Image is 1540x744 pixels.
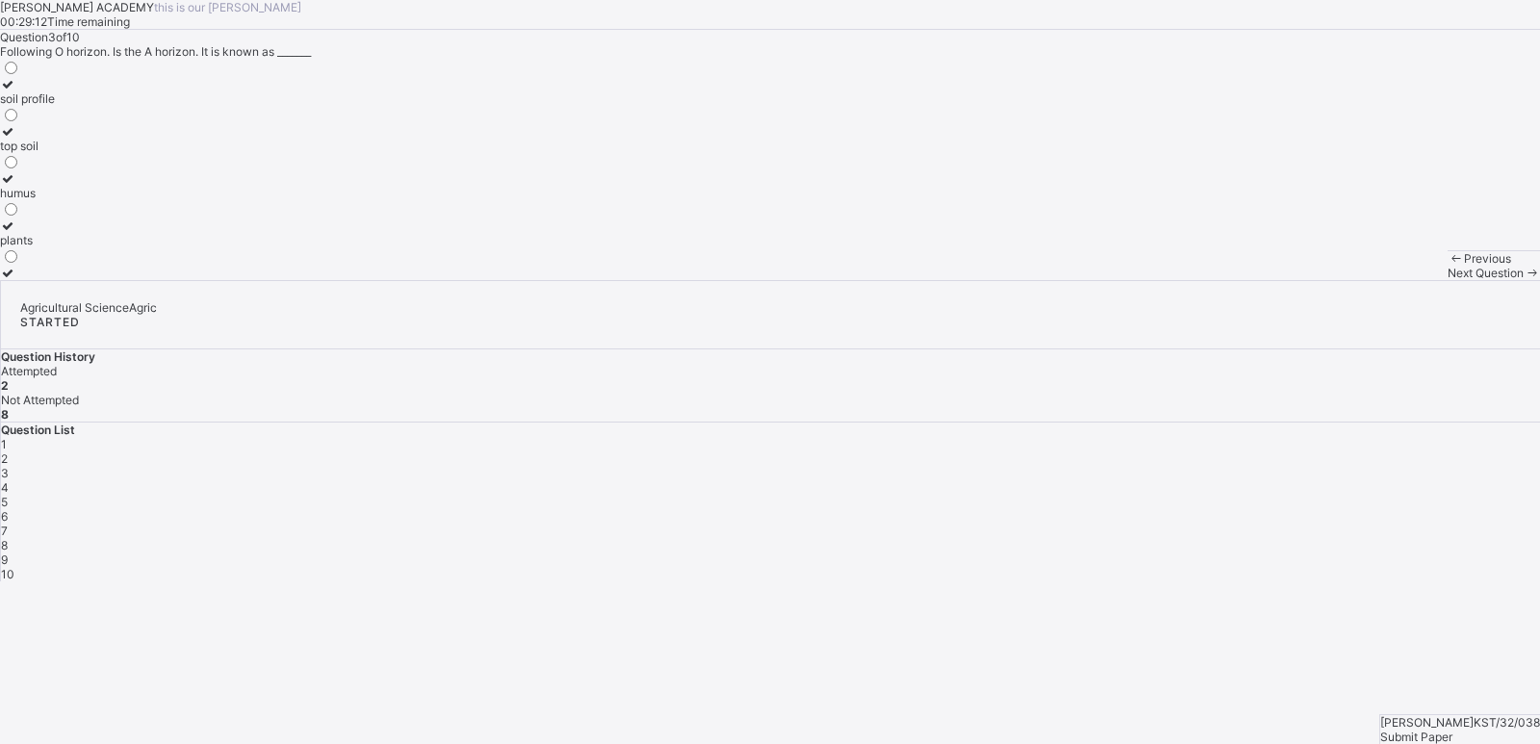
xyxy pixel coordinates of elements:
span: KST/32/038 [1474,715,1540,730]
span: 4 [1,480,9,495]
span: Question History [1,349,95,364]
span: 6 [1,509,8,524]
span: Time remaining [47,14,130,29]
span: 7 [1,524,8,538]
span: 9 [1,552,8,567]
span: 3 [1,466,9,480]
span: Previous [1464,251,1511,266]
span: Not Attempted [1,393,79,407]
span: 5 [1,495,8,509]
span: Submit Paper [1380,730,1452,744]
span: 8 [1,538,8,552]
b: 8 [1,407,9,422]
span: Next Question [1448,266,1524,280]
span: 10 [1,567,14,581]
span: Agric [129,300,157,315]
b: 2 [1,378,9,393]
span: Attempted [1,364,57,378]
span: Question List [1,423,75,437]
span: Agricultural Science [20,300,129,315]
span: [PERSON_NAME] [1380,715,1474,730]
span: 2 [1,451,8,466]
span: STARTED [20,315,80,329]
span: 1 [1,437,7,451]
